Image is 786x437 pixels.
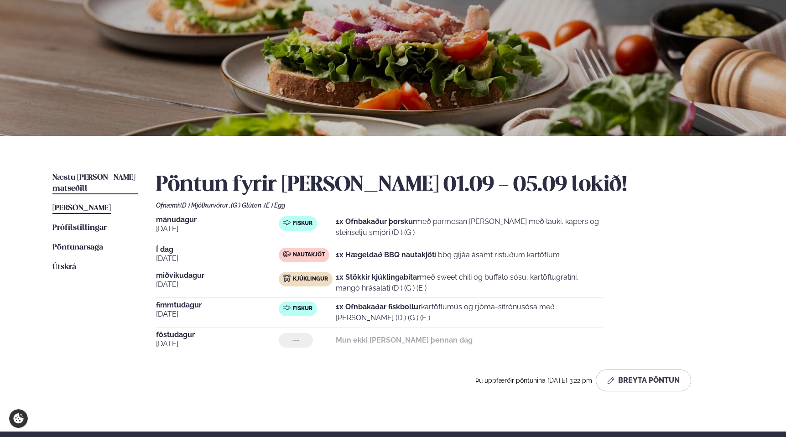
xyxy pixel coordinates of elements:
[231,202,264,209] span: (G ) Glúten ,
[336,336,473,344] strong: Mun ekki [PERSON_NAME] þennan dag
[475,377,592,384] span: Þú uppfærðir pöntunina [DATE] 3:22 pm
[336,250,560,260] p: í bbq gljáa ásamt ristuðum kartöflum
[156,224,279,234] span: [DATE]
[336,272,603,294] p: með sweet chili og buffalo sósu, kartöflugratíni, mangó hrásalati (D ) (G ) (E )
[283,275,291,282] img: chicken.svg
[52,242,103,253] a: Pöntunarsaga
[156,172,734,198] h2: Pöntun fyrir [PERSON_NAME] 01.09 - 05.09 lokið!
[336,302,603,323] p: kartöflumús og rjóma-sítrónusósa með [PERSON_NAME] (D ) (G ) (E )
[52,224,107,232] span: Prófílstillingar
[283,304,291,312] img: fish.svg
[52,262,76,273] a: Útskrá
[336,273,420,281] strong: 1x Stökkir kjúklingabitar
[52,223,107,234] a: Prófílstillingar
[156,216,279,224] span: mánudagur
[336,216,603,238] p: með parmesan [PERSON_NAME] með lauki, kapers og steinselju smjöri (D ) (G )
[283,219,291,226] img: fish.svg
[283,250,291,258] img: beef.svg
[293,276,328,283] span: Kjúklingur
[52,204,111,212] span: [PERSON_NAME]
[156,202,734,209] div: Ofnæmi:
[293,305,312,312] span: Fiskur
[596,369,691,391] button: Breyta Pöntun
[293,251,325,259] span: Nautakjöt
[264,202,285,209] span: (E ) Egg
[292,337,299,344] span: ---
[52,244,103,251] span: Pöntunarsaga
[9,409,28,428] a: Cookie settings
[156,279,279,290] span: [DATE]
[156,246,279,253] span: Í dag
[156,272,279,279] span: miðvikudagur
[156,338,279,349] span: [DATE]
[52,172,138,194] a: Næstu [PERSON_NAME] matseðill
[293,220,312,227] span: Fiskur
[156,331,279,338] span: föstudagur
[336,250,435,259] strong: 1x Hægeldað BBQ nautakjöt
[52,263,76,271] span: Útskrá
[336,302,421,311] strong: 1x Ofnbakaðar fiskbollur
[180,202,231,209] span: (D ) Mjólkurvörur ,
[156,302,279,309] span: fimmtudagur
[156,309,279,320] span: [DATE]
[52,174,135,192] span: Næstu [PERSON_NAME] matseðill
[52,203,111,214] a: [PERSON_NAME]
[156,253,279,264] span: [DATE]
[336,217,416,226] strong: 1x Ofnbakaður þorskur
